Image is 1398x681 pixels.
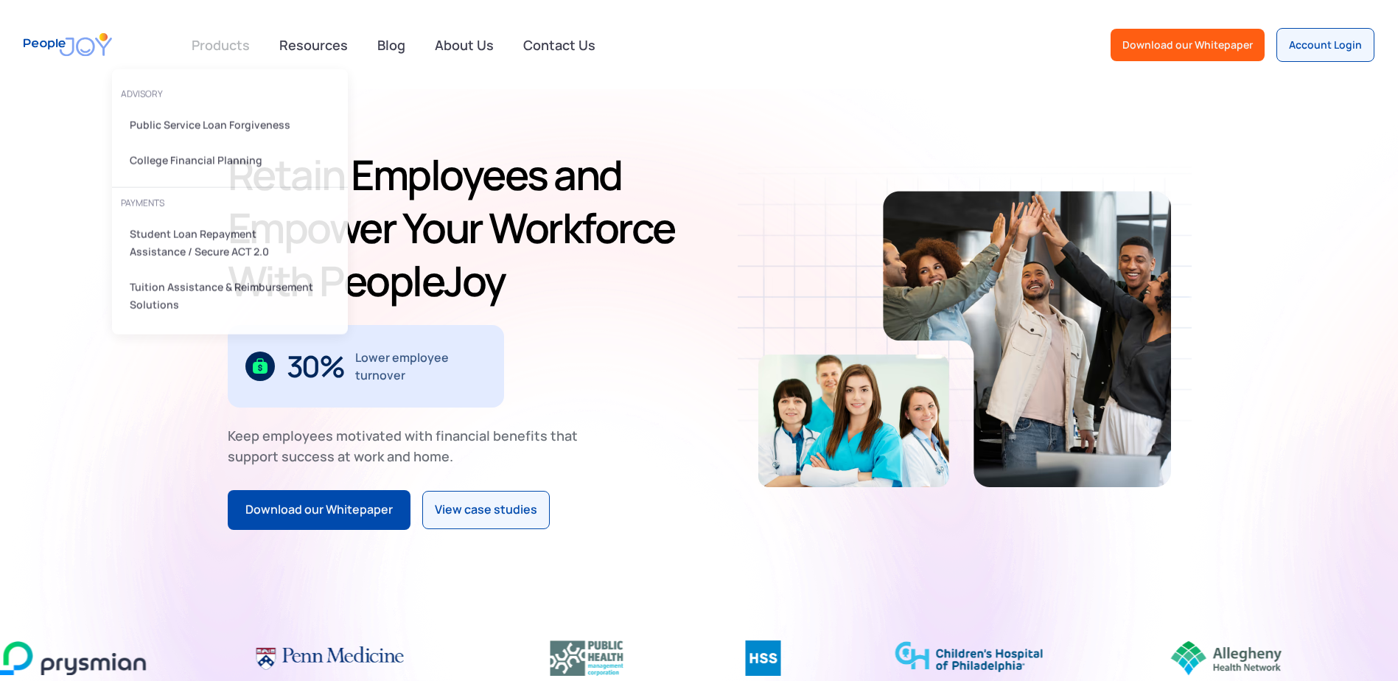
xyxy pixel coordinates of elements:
[228,148,693,307] h1: Retain Employees and Empower Your Workforce With PeopleJoy
[514,29,604,61] a: Contact Us
[121,110,339,139] a: Public Service Loan Forgiveness
[228,325,504,408] div: 3 / 3
[228,490,410,530] a: Download our Whitepaper
[130,225,296,260] div: Student Loan Repayment Assistance / Secure ACT 2.0
[121,145,339,175] a: College Financial Planning
[121,272,339,319] a: Tuition Assistance & Reimbursement Solutions
[24,24,112,66] a: home
[422,491,550,529] a: View case studies
[1276,28,1374,62] a: Account Login
[426,29,503,61] a: About Us
[883,191,1171,487] img: Retain-Employees-PeopleJoy
[121,192,339,213] div: PAYMENTS
[435,500,537,520] div: View case studies
[121,219,339,266] a: Student Loan Repayment Assistance / Secure ACT 2.0
[758,355,949,487] img: Retain-Employees-PeopleJoy
[121,83,339,104] div: advisory
[270,29,357,61] a: Resources
[355,349,486,384] div: Lower employee turnover
[130,278,321,313] div: Tuition Assistance & Reimbursement Solutions
[1122,38,1253,52] div: Download our Whitepaper
[368,29,414,61] a: Blog
[183,30,259,60] div: Products
[1111,29,1265,61] a: Download our Whitepaper
[130,151,321,169] div: College Financial Planning
[112,57,348,334] nav: Products
[130,116,321,133] div: Public Service Loan Forgiveness
[228,425,590,467] div: Keep employees motivated with financial benefits that support success at work and home.
[1289,38,1362,52] div: Account Login
[287,355,344,378] div: 30%
[245,500,393,520] div: Download our Whitepaper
